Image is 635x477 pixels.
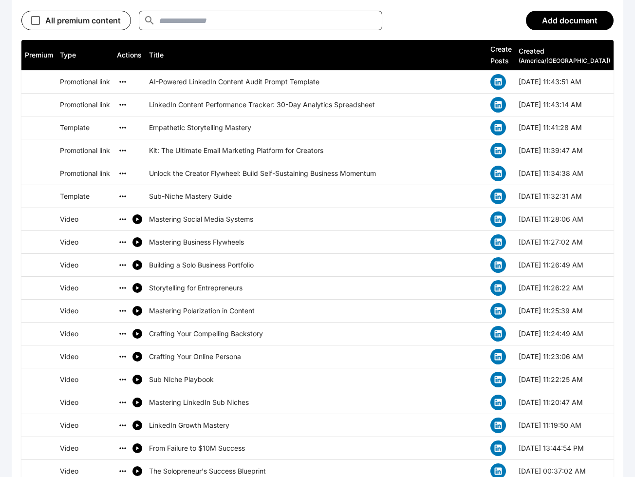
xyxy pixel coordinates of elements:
[146,323,487,345] td: Crafting Your Compelling Backstory
[146,414,487,437] td: LinkedIn Growth Mastery
[515,231,614,254] th: [DATE] 11:27:02 AM
[117,236,129,248] button: Remove Mastering Business Flywheels
[515,300,614,323] th: [DATE] 11:25:39 AM
[56,254,113,277] th: Video
[117,168,129,179] button: Remove Unlock the Creator Flywheel: Build Self-Sustaining Business Momentum
[56,391,113,414] th: Video
[117,374,129,385] button: Remove Sub Niche Playbook
[490,143,506,158] button: Generate LinkedIn Post
[515,208,614,231] th: [DATE] 11:28:06 AM
[113,40,146,71] th: Actions
[146,391,487,414] td: Mastering LinkedIn Sub Niches
[515,139,614,162] th: [DATE] 11:39:47 AM
[515,94,614,116] th: [DATE] 11:43:14 AM
[146,94,487,116] td: LinkedIn Content Performance Tracker: 30-Day Analytics Spreadsheet
[117,282,129,294] button: Remove Storytelling for Entrepreneurs
[56,300,113,323] th: Video
[490,211,506,227] button: Generate LinkedIn Post
[117,145,129,156] button: Remove Kit: The Ultimate Email Marketing Platform for Creators
[146,139,487,162] td: Kit: The Ultimate Email Marketing Platform for Creators
[117,465,129,477] button: Remove The Solopreneur's Success Blueprint
[490,349,506,364] button: Generate LinkedIn Post
[117,397,129,408] button: Remove Mastering LinkedIn Sub Niches
[117,328,129,340] button: Remove Crafting Your Compelling Backstory
[56,40,113,71] th: Type
[56,208,113,231] th: Video
[490,395,506,410] button: Generate LinkedIn Post
[146,300,487,323] td: Mastering Polarization in Content
[146,277,487,300] td: Storytelling for Entrepreneurs
[515,323,614,345] th: [DATE] 11:24:49 AM
[56,94,113,116] th: Promotional link
[117,213,129,225] button: Remove Mastering Social Media Systems
[117,76,129,88] button: Remove AI-Powered LinkedIn Content Audit Prompt Template
[117,99,129,111] button: Remove LinkedIn Content Performance Tracker: 30-Day Analytics Spreadsheet
[56,139,113,162] th: Promotional link
[487,40,515,71] th: Create Posts
[117,351,129,363] button: Remove Crafting Your Online Persona
[146,71,487,94] td: AI-Powered LinkedIn Content Audit Prompt Template
[515,437,614,460] th: [DATE] 13:44:54 PM
[117,442,129,454] button: Remove From Failure to $10M Success
[490,97,506,113] button: Generate LinkedIn Post
[519,45,610,57] div: Created
[146,368,487,391] td: Sub Niche Playbook
[56,231,113,254] th: Video
[515,254,614,277] th: [DATE] 11:26:49 AM
[490,257,506,273] button: Generate LinkedIn Post
[21,40,56,71] th: Premium
[490,372,506,387] button: Generate LinkedIn Post
[490,189,506,204] button: Generate LinkedIn Post
[490,326,506,342] button: Generate LinkedIn Post
[146,437,487,460] td: From Failure to $10M Success
[515,345,614,368] th: [DATE] 11:23:06 AM
[146,208,487,231] td: Mastering Social Media Systems
[56,116,113,139] th: Template
[490,418,506,433] button: Generate LinkedIn Post
[56,345,113,368] th: Video
[519,57,610,65] div: ( America/[GEOGRAPHIC_DATA] )
[515,185,614,208] th: [DATE] 11:32:31 AM
[490,234,506,250] button: Generate LinkedIn Post
[146,116,487,139] td: Empathetic Storytelling Mastery
[117,122,129,134] button: Remove Empathetic Storytelling Mastery
[117,305,129,317] button: Remove Mastering Polarization in Content
[117,420,129,431] button: Remove LinkedIn Growth Mastery
[56,71,113,94] th: Promotional link
[490,166,506,181] button: Generate LinkedIn Post
[146,231,487,254] td: Mastering Business Flywheels
[56,162,113,185] th: Promotional link
[45,15,121,26] div: All premium content
[56,368,113,391] th: Video
[146,185,487,208] td: Sub-Niche Mastery Guide
[146,254,487,277] td: Building a Solo Business Portfolio
[56,323,113,345] th: Video
[56,414,113,437] th: Video
[146,345,487,368] td: Crafting Your Online Persona
[56,437,113,460] th: Video
[146,162,487,185] td: Unlock the Creator Flywheel: Build Self-Sustaining Business Momentum
[490,74,506,90] button: Generate LinkedIn Post
[515,277,614,300] th: [DATE] 11:26:22 AM
[515,71,614,94] th: [DATE] 11:43:51 AM
[490,280,506,296] button: Generate LinkedIn Post
[117,191,129,202] button: Remove Sub-Niche Mastery Guide
[56,185,113,208] th: Template
[515,414,614,437] th: [DATE] 11:19:50 AM
[515,391,614,414] th: [DATE] 11:20:47 AM
[515,116,614,139] th: [DATE] 11:41:28 AM
[515,162,614,185] th: [DATE] 11:34:38 AM
[56,277,113,300] th: Video
[526,11,614,30] button: Add document
[490,303,506,319] button: Generate LinkedIn Post
[490,120,506,135] button: Generate LinkedIn Post
[146,40,487,71] th: Title
[490,440,506,456] button: Generate LinkedIn Post
[515,368,614,391] th: [DATE] 11:22:25 AM
[117,259,129,271] button: Remove Building a Solo Business Portfolio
